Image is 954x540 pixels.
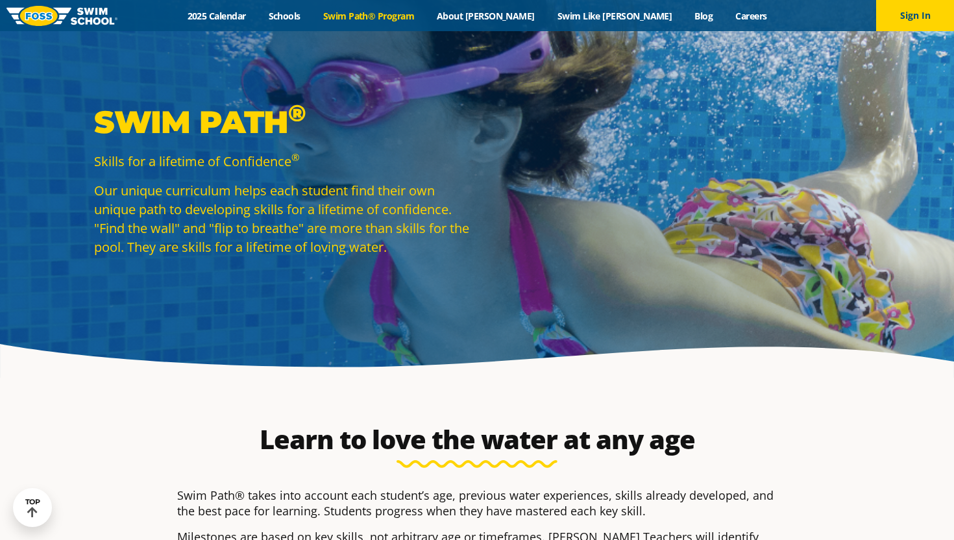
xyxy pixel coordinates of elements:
sup: ® [291,151,299,164]
img: FOSS Swim School Logo [6,6,117,26]
a: Swim Path® Program [312,10,425,22]
a: Careers [724,10,778,22]
p: Swim Path® takes into account each student’s age, previous water experiences, skills already deve... [177,487,777,519]
h2: Learn to love the water at any age [171,424,783,455]
p: Swim Path [94,103,471,141]
p: Our unique curriculum helps each student find their own unique path to developing skills for a li... [94,181,471,256]
p: Skills for a lifetime of Confidence [94,152,471,171]
a: Schools [257,10,312,22]
div: TOP [25,498,40,518]
a: Swim Like [PERSON_NAME] [546,10,683,22]
a: 2025 Calendar [176,10,257,22]
a: Blog [683,10,724,22]
sup: ® [288,99,306,127]
a: About [PERSON_NAME] [426,10,546,22]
